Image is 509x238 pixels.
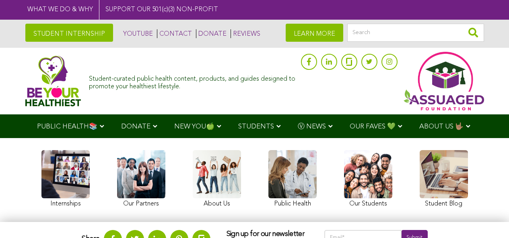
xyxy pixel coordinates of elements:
a: YOUTUBE [121,29,153,38]
span: DONATE [121,123,150,130]
span: Ⓥ NEWS [298,123,326,130]
a: DONATE [196,29,227,38]
img: Assuaged [25,55,81,106]
span: STUDENTS [238,123,274,130]
span: NEW YOU🍏 [174,123,214,130]
div: Student-curated public health content, products, and guides designed to promote your healthiest l... [89,71,297,91]
div: Navigation Menu [25,114,484,138]
a: CONTACT [157,29,192,38]
span: OUR FAVES 💚 [350,123,396,130]
img: Assuaged App [404,52,484,110]
span: PUBLIC HEALTH📚 [37,123,97,130]
a: REVIEWS [231,29,260,38]
a: STUDENT INTERNSHIP [25,24,113,42]
iframe: Chat Widget [469,199,509,238]
a: LEARN MORE [286,24,343,42]
img: glassdoor [346,58,352,66]
input: Search [347,24,484,42]
span: ABOUT US 🤟🏽 [419,123,464,130]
